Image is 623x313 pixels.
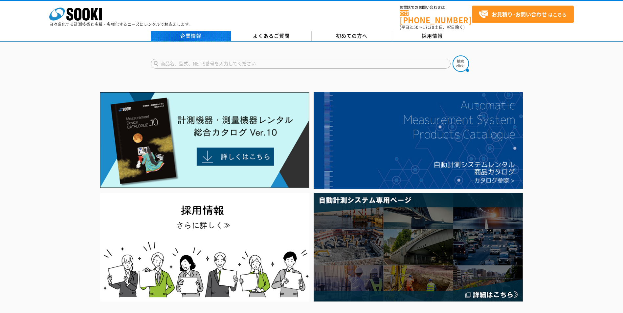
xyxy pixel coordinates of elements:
a: 企業情報 [151,31,231,41]
img: btn_search.png [453,55,469,72]
span: お電話でのお問い合わせは [400,6,472,10]
img: 自動計測システムカタログ [314,92,523,189]
strong: お見積り･お問い合わせ [492,10,547,18]
span: 17:30 [423,24,434,30]
a: 採用情報 [392,31,473,41]
img: 自動計測システム専用ページ [314,193,523,302]
a: よくあるご質問 [231,31,312,41]
span: (平日 ～ 土日、祝日除く) [400,24,465,30]
a: 初めての方へ [312,31,392,41]
p: 日々進化する計測技術と多種・多様化するニーズにレンタルでお応えします。 [49,22,193,26]
span: 初めての方へ [336,32,367,39]
input: 商品名、型式、NETIS番号を入力してください [151,59,451,69]
a: お見積り･お問い合わせはこちら [472,6,574,23]
a: [PHONE_NUMBER] [400,10,472,24]
span: はこちら [478,10,567,19]
img: SOOKI recruit [100,193,309,302]
img: Catalog Ver10 [100,92,309,188]
span: 8:50 [410,24,419,30]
